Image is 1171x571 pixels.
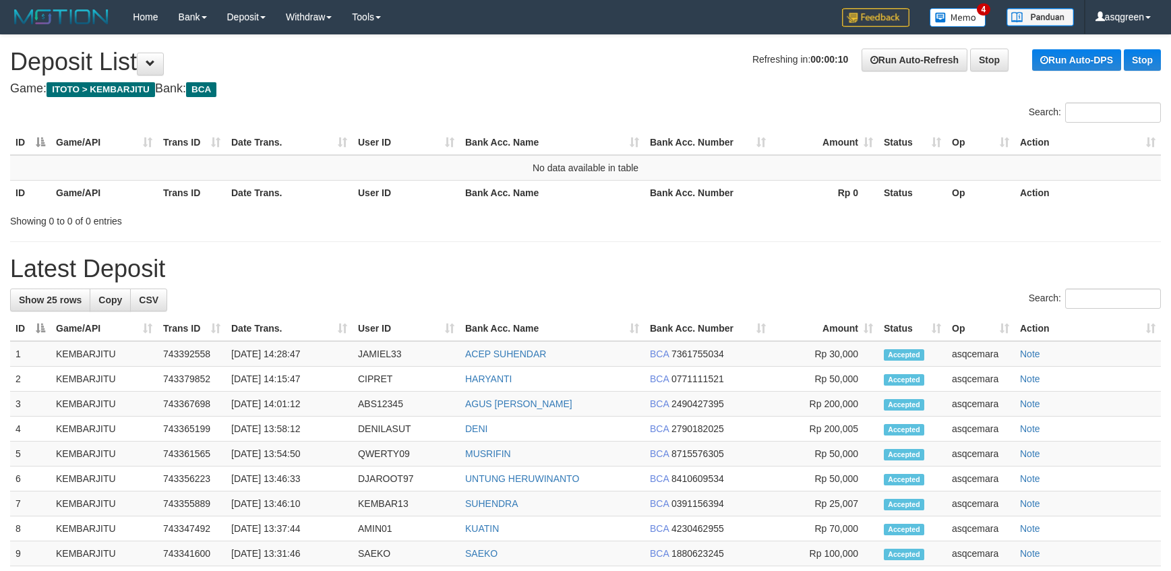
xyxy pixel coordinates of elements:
[51,367,158,392] td: KEMBARJITU
[650,523,669,534] span: BCA
[465,473,579,484] a: UNTUNG HERUWINANTO
[158,341,226,367] td: 743392558
[947,516,1015,541] td: asqcemara
[10,442,51,467] td: 5
[1015,316,1161,341] th: Action: activate to sort column ascending
[158,442,226,467] td: 743361565
[465,498,518,509] a: SUHENDRA
[1015,130,1161,155] th: Action: activate to sort column ascending
[644,130,771,155] th: Bank Acc. Number: activate to sort column ascending
[353,491,460,516] td: KEMBAR13
[353,316,460,341] th: User ID: activate to sort column ascending
[1029,102,1161,123] label: Search:
[10,341,51,367] td: 1
[51,392,158,417] td: KEMBARJITU
[10,316,51,341] th: ID: activate to sort column descending
[671,398,724,409] span: Copy 2490427395 to clipboard
[884,549,924,560] span: Accepted
[671,373,724,384] span: Copy 0771111521 to clipboard
[51,467,158,491] td: KEMBARJITU
[650,423,669,434] span: BCA
[226,130,353,155] th: Date Trans.: activate to sort column ascending
[465,448,511,459] a: MUSRIFIN
[51,180,158,205] th: Game/API
[878,180,947,205] th: Status
[1020,523,1040,534] a: Note
[1020,473,1040,484] a: Note
[671,473,724,484] span: Copy 8410609534 to clipboard
[771,316,878,341] th: Amount: activate to sort column ascending
[947,130,1015,155] th: Op: activate to sort column ascending
[650,373,669,384] span: BCA
[51,341,158,367] td: KEMBARJITU
[862,49,967,71] a: Run Auto-Refresh
[771,442,878,467] td: Rp 50,000
[930,8,986,27] img: Button%20Memo.svg
[884,449,924,460] span: Accepted
[771,541,878,566] td: Rp 100,000
[98,295,122,305] span: Copy
[771,367,878,392] td: Rp 50,000
[10,491,51,516] td: 7
[353,442,460,467] td: QWERTY09
[158,367,226,392] td: 743379852
[1007,8,1074,26] img: panduan.png
[51,491,158,516] td: KEMBARJITU
[226,467,353,491] td: [DATE] 13:46:33
[644,180,771,205] th: Bank Acc. Number
[1124,49,1161,71] a: Stop
[671,548,724,559] span: Copy 1880623245 to clipboard
[51,442,158,467] td: KEMBARJITU
[226,417,353,442] td: [DATE] 13:58:12
[650,548,669,559] span: BCA
[465,523,499,534] a: KUATIN
[884,374,924,386] span: Accepted
[884,349,924,361] span: Accepted
[771,392,878,417] td: Rp 200,000
[671,349,724,359] span: Copy 7361755034 to clipboard
[671,498,724,509] span: Copy 0391156394 to clipboard
[878,316,947,341] th: Status: activate to sort column ascending
[465,548,498,559] a: SAEKO
[1032,49,1121,71] a: Run Auto-DPS
[1020,498,1040,509] a: Note
[51,417,158,442] td: KEMBARJITU
[90,289,131,311] a: Copy
[10,367,51,392] td: 2
[1020,423,1040,434] a: Note
[460,316,644,341] th: Bank Acc. Name: activate to sort column ascending
[226,180,353,205] th: Date Trans.
[10,392,51,417] td: 3
[10,516,51,541] td: 8
[51,541,158,566] td: KEMBARJITU
[10,130,51,155] th: ID: activate to sort column descending
[353,180,460,205] th: User ID
[10,209,478,228] div: Showing 0 to 0 of 0 entries
[771,180,878,205] th: Rp 0
[10,289,90,311] a: Show 25 rows
[947,341,1015,367] td: asqcemara
[226,367,353,392] td: [DATE] 14:15:47
[353,541,460,566] td: SAEKO
[465,373,512,384] a: HARYANTI
[771,341,878,367] td: Rp 30,000
[970,49,1009,71] a: Stop
[158,130,226,155] th: Trans ID: activate to sort column ascending
[47,82,155,97] span: ITOTO > KEMBARJITU
[10,256,1161,282] h1: Latest Deposit
[1020,448,1040,459] a: Note
[226,392,353,417] td: [DATE] 14:01:12
[226,541,353,566] td: [DATE] 13:31:46
[130,289,167,311] a: CSV
[158,467,226,491] td: 743356223
[353,341,460,367] td: JAMIEL33
[752,54,848,65] span: Refreshing in:
[226,316,353,341] th: Date Trans.: activate to sort column ascending
[1020,548,1040,559] a: Note
[1065,289,1161,309] input: Search:
[226,516,353,541] td: [DATE] 13:37:44
[10,180,51,205] th: ID
[884,399,924,411] span: Accepted
[771,516,878,541] td: Rp 70,000
[10,417,51,442] td: 4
